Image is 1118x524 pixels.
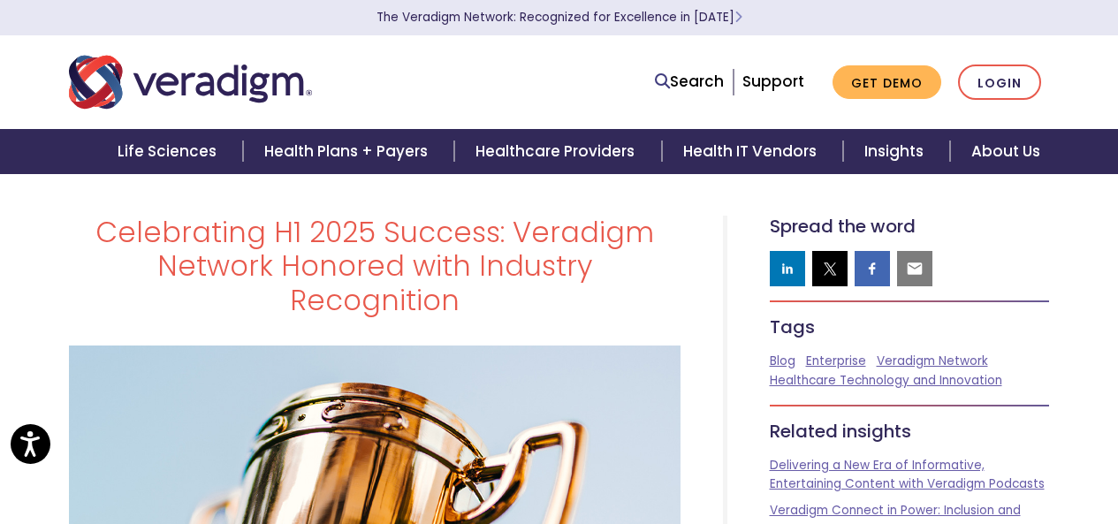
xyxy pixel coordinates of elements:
[770,372,1002,389] a: Healthcare Technology and Innovation
[843,129,950,174] a: Insights
[69,53,312,111] img: Veradigm logo
[662,129,843,174] a: Health IT Vendors
[770,353,795,369] a: Blog
[655,70,724,94] a: Search
[734,9,742,26] span: Learn More
[454,129,661,174] a: Healthcare Providers
[243,129,454,174] a: Health Plans + Payers
[742,71,804,92] a: Support
[770,216,1050,237] h5: Spread the word
[906,260,924,277] img: email sharing button
[69,216,681,317] h1: Celebrating H1 2025 Success: Veradigm Network Honored with Industry Recognition
[806,353,866,369] a: Enterprise
[821,260,839,277] img: twitter sharing button
[376,9,742,26] a: The Veradigm Network: Recognized for Excellence in [DATE]Learn More
[96,129,243,174] a: Life Sciences
[833,65,941,100] a: Get Demo
[770,316,1050,338] h5: Tags
[779,260,796,277] img: linkedin sharing button
[958,65,1041,101] a: Login
[770,457,1045,493] a: Delivering a New Era of Informative, Entertaining Content with Veradigm Podcasts
[770,421,1050,442] h5: Related insights
[950,129,1061,174] a: About Us
[877,353,988,369] a: Veradigm Network
[863,260,881,277] img: facebook sharing button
